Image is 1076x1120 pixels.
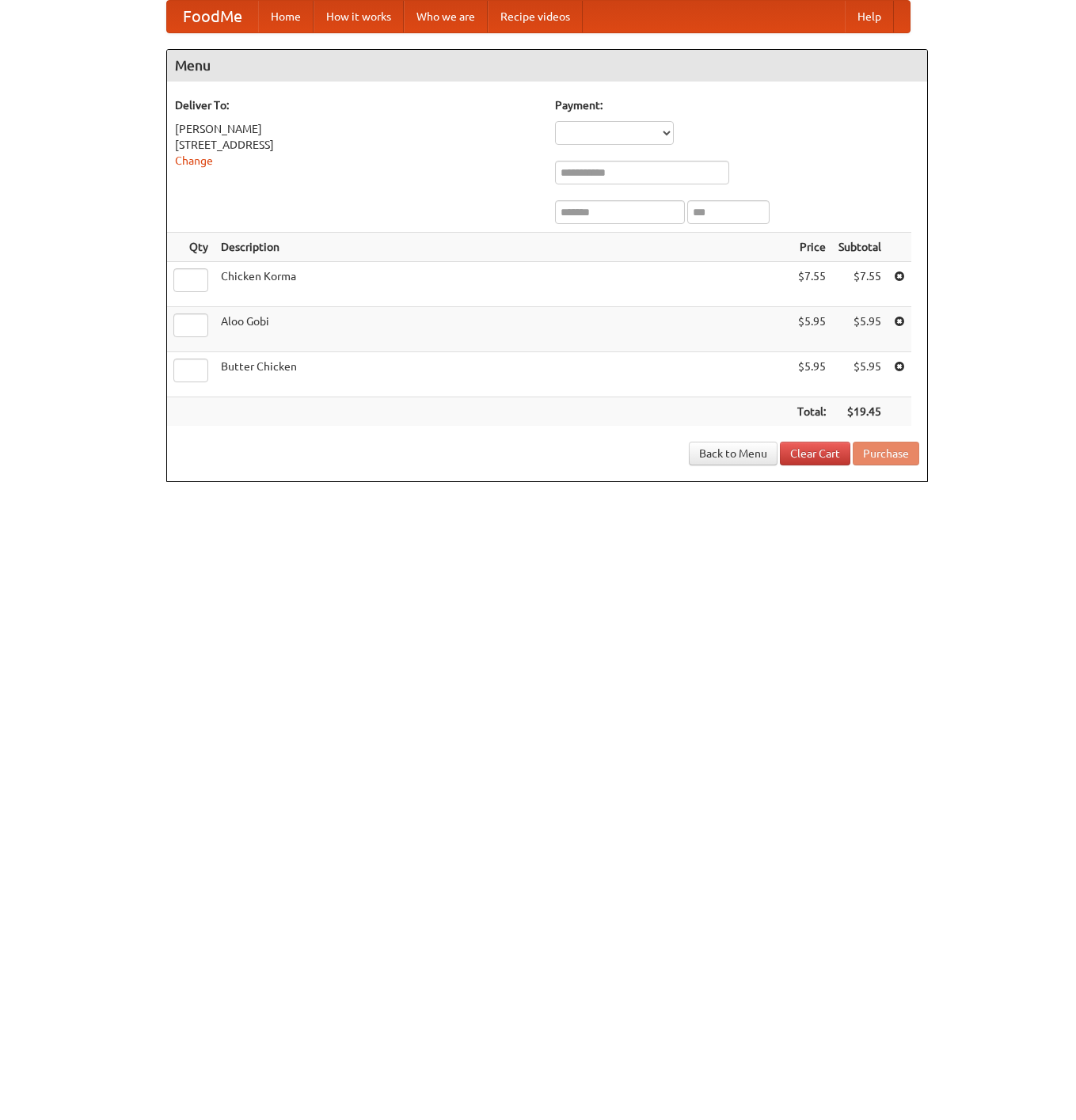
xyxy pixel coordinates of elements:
[832,397,888,427] th: $19.45
[791,262,832,307] td: $7.55
[167,1,258,32] a: FoodMe
[215,307,791,352] td: Aloo Gobi
[175,121,539,137] div: [PERSON_NAME]
[832,352,888,397] td: $5.95
[175,97,539,113] h5: Deliver To:
[845,1,894,32] a: Help
[175,137,539,153] div: [STREET_ADDRESS]
[791,397,832,427] th: Total:
[167,50,927,82] h4: Menu
[215,233,791,262] th: Description
[780,442,850,465] a: Clear Cart
[791,352,832,397] td: $5.95
[791,307,832,352] td: $5.95
[314,1,404,32] a: How it works
[832,307,888,352] td: $5.95
[167,233,215,262] th: Qty
[175,154,213,167] a: Change
[215,352,791,397] td: Butter Chicken
[555,97,919,113] h5: Payment:
[853,442,919,465] button: Purchase
[404,1,488,32] a: Who we are
[832,233,888,262] th: Subtotal
[689,442,778,465] a: Back to Menu
[258,1,314,32] a: Home
[791,233,832,262] th: Price
[832,262,888,307] td: $7.55
[488,1,583,32] a: Recipe videos
[215,262,791,307] td: Chicken Korma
